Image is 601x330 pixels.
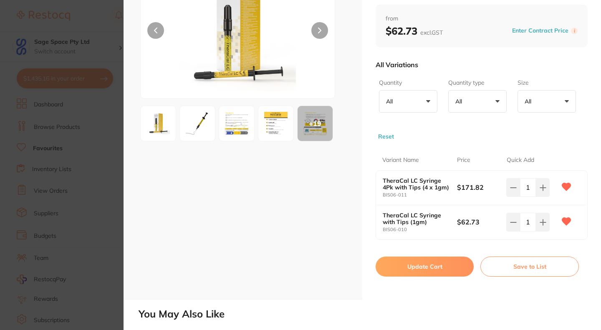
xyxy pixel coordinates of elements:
p: Price [457,156,470,164]
button: Enter Contract Price [510,27,571,35]
span: from [386,15,578,23]
p: All [525,98,535,105]
span: excl. GST [420,29,443,36]
div: + 19 [298,106,333,141]
p: All [455,98,465,105]
b: $62.73 [386,25,443,37]
p: Variant Name [382,156,419,164]
b: $171.82 [457,183,502,192]
button: All [448,90,507,113]
img: MDYwMTAtMS1qcGc [182,108,212,139]
b: $62.73 [457,217,502,227]
img: MDYwMTAtMy1qcGc [261,108,291,139]
small: BIS06-010 [383,227,457,232]
button: All [379,90,437,113]
p: All Variations [376,60,418,69]
h2: You May Also Like [139,308,598,320]
button: Reset [376,133,396,140]
p: All [386,98,396,105]
button: Save to List [480,257,579,277]
b: TheraCal LC Syringe 4Pk with Tips (4 x 1gm) [383,177,449,191]
label: Quantity type [448,79,504,87]
button: All [518,90,576,113]
img: MDYwMTAtanBn [143,108,173,139]
button: +19 [297,106,333,141]
button: Update Cart [376,257,474,277]
label: Quantity [379,79,435,87]
label: i [571,28,578,34]
b: TheraCal LC Syringe with Tips (1gm) [383,212,449,225]
label: Size [518,79,573,87]
p: Quick Add [507,156,534,164]
img: MDYwMTAtMi1qcGc [222,108,252,139]
small: BIS06-011 [383,192,457,198]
